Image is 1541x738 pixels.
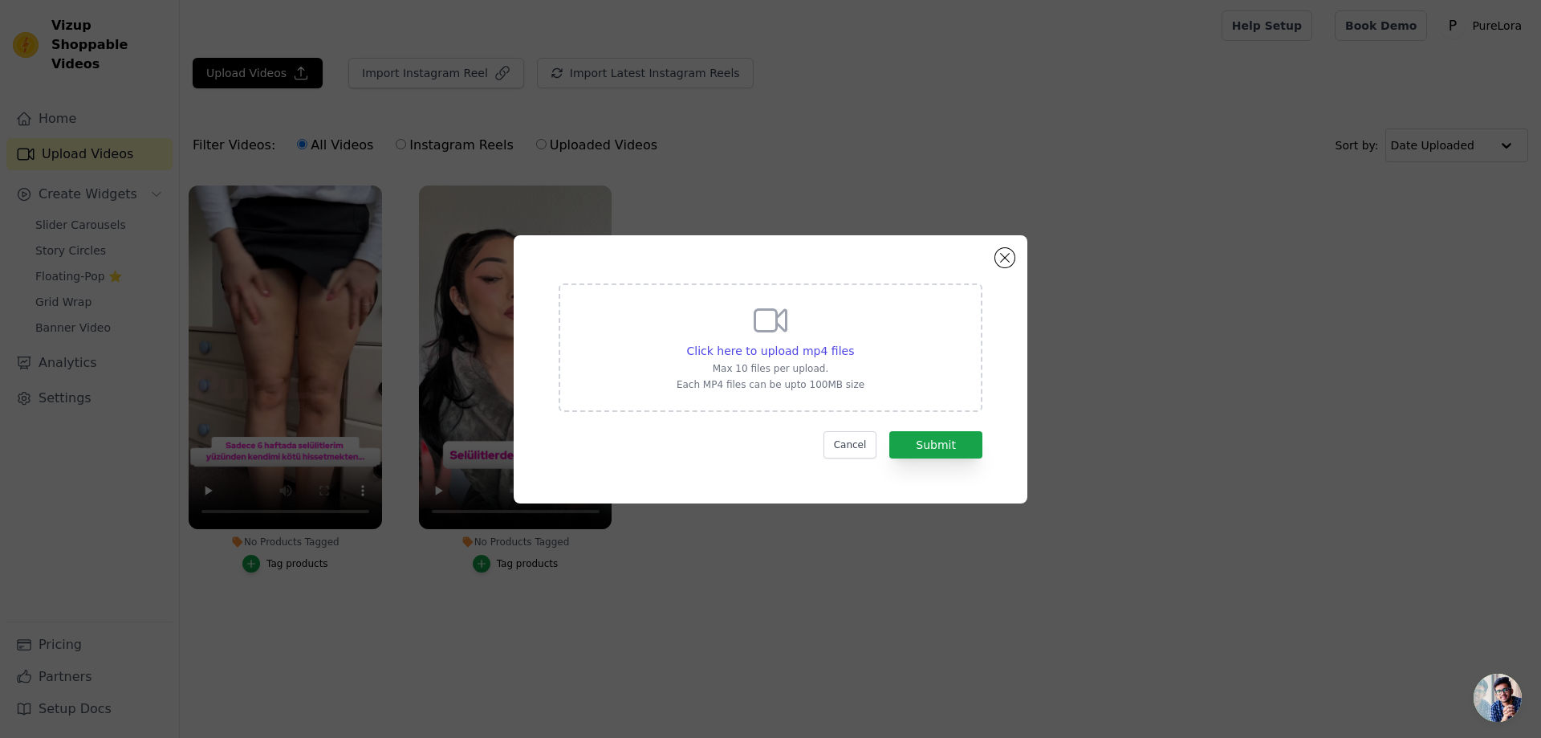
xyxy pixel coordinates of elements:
button: Submit [889,431,982,459]
p: Each MP4 files can be upto 100MB size [677,378,864,391]
p: Max 10 files per upload. [677,362,864,375]
a: Açık sohbet [1474,674,1522,722]
span: Click here to upload mp4 files [687,345,855,357]
button: Close modal [995,248,1014,267]
button: Cancel [823,431,877,459]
